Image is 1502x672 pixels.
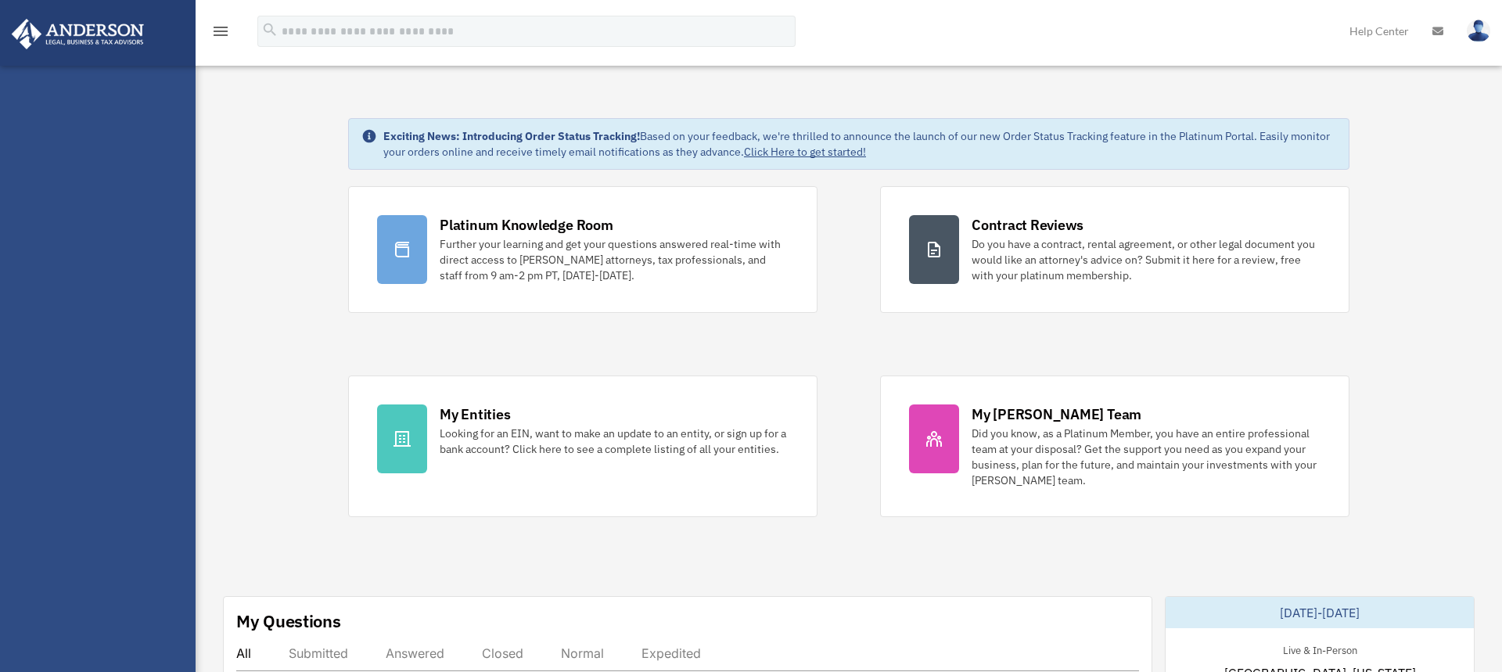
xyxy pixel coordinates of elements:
[383,128,1336,160] div: Based on your feedback, we're thrilled to announce the launch of our new Order Status Tracking fe...
[880,186,1349,313] a: Contract Reviews Do you have a contract, rental agreement, or other legal document you would like...
[7,19,149,49] img: Anderson Advisors Platinum Portal
[972,215,1083,235] div: Contract Reviews
[482,645,523,661] div: Closed
[289,645,348,661] div: Submitted
[440,236,789,283] div: Further your learning and get your questions answered real-time with direct access to [PERSON_NAM...
[386,645,444,661] div: Answered
[641,645,701,661] div: Expedited
[972,404,1141,424] div: My [PERSON_NAME] Team
[561,645,604,661] div: Normal
[972,236,1321,283] div: Do you have a contract, rental agreement, or other legal document you would like an attorney's ad...
[440,215,613,235] div: Platinum Knowledge Room
[348,186,817,313] a: Platinum Knowledge Room Further your learning and get your questions answered real-time with dire...
[744,145,866,159] a: Click Here to get started!
[972,426,1321,488] div: Did you know, as a Platinum Member, you have an entire professional team at your disposal? Get th...
[211,22,230,41] i: menu
[383,129,640,143] strong: Exciting News: Introducing Order Status Tracking!
[440,426,789,457] div: Looking for an EIN, want to make an update to an entity, or sign up for a bank account? Click her...
[348,376,817,517] a: My Entities Looking for an EIN, want to make an update to an entity, or sign up for a bank accoun...
[1270,641,1370,657] div: Live & In-Person
[1467,20,1490,42] img: User Pic
[236,645,251,661] div: All
[1166,597,1474,628] div: [DATE]-[DATE]
[211,27,230,41] a: menu
[236,609,341,633] div: My Questions
[880,376,1349,517] a: My [PERSON_NAME] Team Did you know, as a Platinum Member, you have an entire professional team at...
[440,404,510,424] div: My Entities
[261,21,278,38] i: search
